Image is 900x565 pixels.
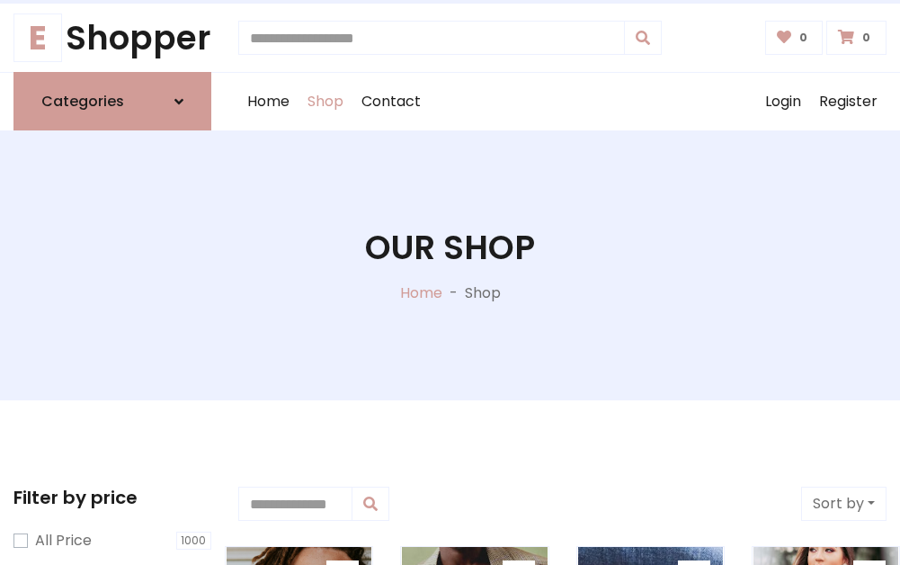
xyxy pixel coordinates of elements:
[41,93,124,110] h6: Categories
[299,73,352,130] a: Shop
[35,530,92,552] label: All Price
[795,30,812,46] span: 0
[826,21,887,55] a: 0
[858,30,875,46] span: 0
[352,73,430,130] a: Contact
[465,282,501,304] p: Shop
[13,13,62,62] span: E
[756,73,810,130] a: Login
[442,282,465,304] p: -
[176,532,212,550] span: 1000
[810,73,887,130] a: Register
[801,487,887,521] button: Sort by
[400,282,442,303] a: Home
[13,72,211,130] a: Categories
[13,18,211,58] h1: Shopper
[13,18,211,58] a: EShopper
[238,73,299,130] a: Home
[13,487,211,508] h5: Filter by price
[365,228,535,267] h1: Our Shop
[765,21,824,55] a: 0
